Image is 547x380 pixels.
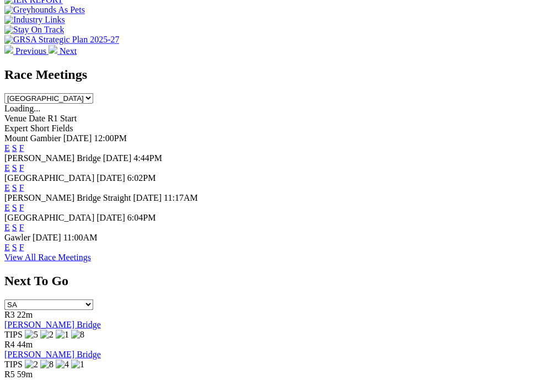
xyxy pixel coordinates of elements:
span: [PERSON_NAME] Bridge Straight [4,192,131,202]
a: E [4,143,10,152]
img: Greyhounds As Pets [4,5,85,15]
span: 6:04PM [127,212,156,222]
img: Stay On Track [4,25,64,35]
a: F [19,242,24,251]
a: F [19,163,24,172]
span: Fields [51,123,73,132]
a: [PERSON_NAME] Bridge [4,319,101,329]
a: F [19,143,24,152]
a: E [4,163,10,172]
span: Next [60,46,77,55]
span: [DATE] [96,173,125,182]
h2: Next To Go [4,273,543,288]
a: F [19,222,24,232]
img: 1 [56,329,69,339]
a: Next [49,46,77,55]
span: Expert [4,123,28,132]
span: Date [29,113,45,122]
span: R5 [4,369,15,378]
a: View All Race Meetings [4,252,91,261]
span: [DATE] [33,232,61,242]
a: E [4,222,10,232]
span: TIPS [4,329,23,339]
a: S [12,222,17,232]
span: R1 Start [47,113,77,122]
span: [DATE] [133,192,162,202]
span: Mount Gambier [4,133,61,142]
span: 22m [17,309,33,319]
img: 2 [40,329,53,339]
a: S [12,143,17,152]
img: chevron-left-pager-white.svg [4,45,13,53]
a: F [19,183,24,192]
a: S [12,183,17,192]
a: E [4,183,10,192]
img: chevron-right-pager-white.svg [49,45,57,53]
span: [DATE] [103,153,132,162]
img: 1 [71,359,84,369]
a: S [12,202,17,212]
img: 5 [25,329,38,339]
img: 8 [40,359,53,369]
a: Previous [4,46,49,55]
span: 6:02PM [127,173,156,182]
a: E [4,242,10,251]
span: [GEOGRAPHIC_DATA] [4,173,94,182]
span: R3 [4,309,15,319]
a: F [19,202,24,212]
span: 12:00PM [94,133,127,142]
span: Loading... [4,103,40,113]
img: 8 [71,329,84,339]
span: Venue [4,113,26,122]
span: 59m [17,369,33,378]
a: S [12,242,17,251]
h2: Race Meetings [4,67,543,82]
span: 11:17AM [164,192,198,202]
img: GRSA Strategic Plan 2025-27 [4,35,119,45]
span: [DATE] [63,133,92,142]
img: 4 [56,359,69,369]
img: Industry Links [4,15,65,25]
img: 2 [25,359,38,369]
a: E [4,202,10,212]
a: S [12,163,17,172]
span: [GEOGRAPHIC_DATA] [4,212,94,222]
span: R4 [4,339,15,349]
span: 11:00AM [63,232,98,242]
span: 44m [17,339,33,349]
span: [PERSON_NAME] Bridge [4,153,101,162]
span: [DATE] [96,212,125,222]
span: 4:44PM [133,153,162,162]
span: TIPS [4,359,23,368]
span: Gawler [4,232,30,242]
a: [PERSON_NAME] Bridge [4,349,101,358]
span: Previous [15,46,46,55]
span: Short [30,123,50,132]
